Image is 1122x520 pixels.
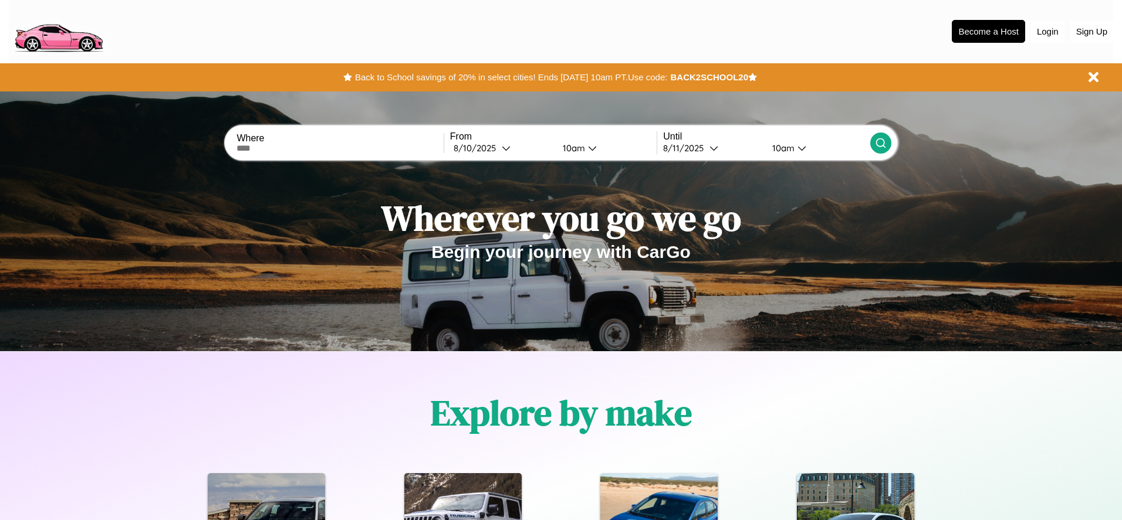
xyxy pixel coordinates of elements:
b: BACK2SCHOOL20 [670,72,748,82]
label: Until [663,131,870,142]
div: 8 / 11 / 2025 [663,142,709,154]
div: 10am [557,142,588,154]
button: Sign Up [1070,21,1113,42]
label: From [450,131,657,142]
h1: Explore by make [431,389,692,437]
button: Login [1031,21,1064,42]
button: 10am [553,142,657,154]
button: Become a Host [952,20,1025,43]
img: logo [9,6,108,55]
div: 8 / 10 / 2025 [454,142,502,154]
div: 10am [766,142,797,154]
label: Where [236,133,443,144]
button: 10am [763,142,870,154]
button: Back to School savings of 20% in select cities! Ends [DATE] 10am PT.Use code: [352,69,670,86]
button: 8/10/2025 [450,142,553,154]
